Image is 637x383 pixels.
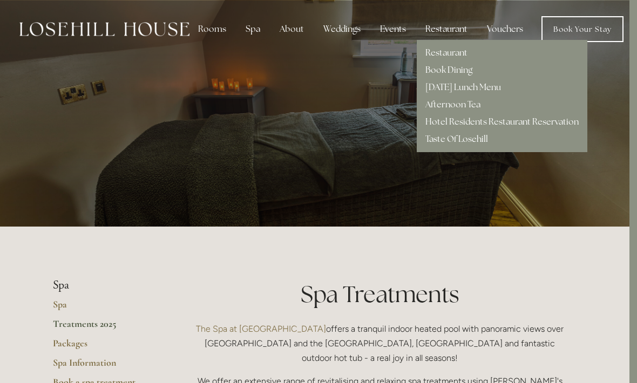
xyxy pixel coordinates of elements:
[315,18,369,40] div: Weddings
[425,47,467,58] a: Restaurant
[417,18,476,40] div: Restaurant
[53,337,156,357] a: Packages
[191,278,569,310] h1: Spa Treatments
[478,18,532,40] a: Vouchers
[425,116,579,127] a: Hotel Residents Restaurant Reservation
[191,322,569,366] p: offers a tranquil indoor heated pool with panoramic views over [GEOGRAPHIC_DATA] and the [GEOGRAP...
[53,298,156,318] a: Spa
[425,99,480,110] a: Afternoon Tea
[237,18,269,40] div: Spa
[53,278,156,292] li: Spa
[53,318,156,337] a: Treatments 2025
[371,18,415,40] div: Events
[425,64,472,76] a: Book Dining
[19,22,189,36] img: Losehill House
[425,81,501,93] a: [DATE] Lunch Menu
[271,18,313,40] div: About
[541,16,624,42] a: Book Your Stay
[196,324,326,334] a: The Spa at [GEOGRAPHIC_DATA]
[189,18,235,40] div: Rooms
[53,357,156,376] a: Spa Information
[425,133,488,145] a: Taste Of Losehill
